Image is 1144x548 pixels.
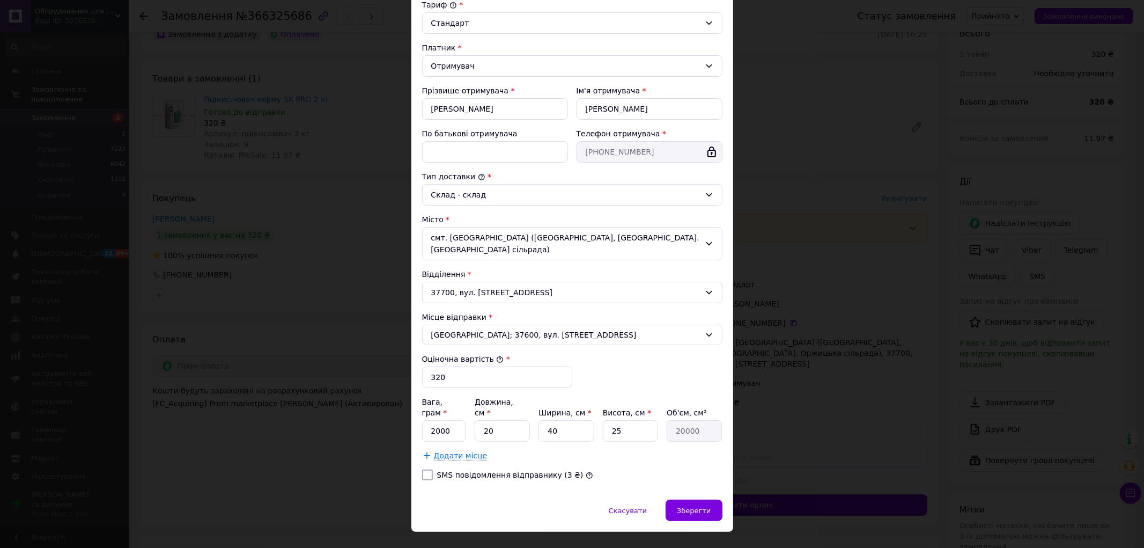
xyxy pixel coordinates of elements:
div: Склад - склад [431,189,700,201]
label: Вага, грам [422,398,447,417]
div: Місце відправки [422,312,722,323]
label: Ім'я отримувача [577,86,640,95]
div: Тип доставки [422,171,722,182]
div: Отримувач [431,60,700,72]
label: SMS повідомлення відправнику (3 ₴) [437,471,584,479]
label: Телефон отримувача [577,129,660,138]
div: 37700, вул. [STREET_ADDRESS] [422,282,722,303]
div: Місто [422,214,722,225]
div: Об'єм, см³ [667,407,722,418]
span: Додати місце [434,451,488,461]
span: [GEOGRAPHIC_DATA]; 37600, вул. [STREET_ADDRESS] [431,330,700,340]
label: Оціночна вартість [422,355,504,363]
label: Ширина, см [538,408,591,417]
label: Довжина, см [475,398,513,417]
input: +380 [577,141,722,163]
div: Стандарт [431,17,700,29]
div: смт. [GEOGRAPHIC_DATA] ([GEOGRAPHIC_DATA], [GEOGRAPHIC_DATA]. [GEOGRAPHIC_DATA] сільрада) [422,227,722,260]
span: Скасувати [609,507,647,515]
div: Платник [422,42,722,53]
label: По батькові отримувача [422,129,518,138]
label: Висота, см [603,408,651,417]
label: Прізвище отримувача [422,86,509,95]
span: Зберегти [677,507,711,515]
div: Відділення [422,269,722,280]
